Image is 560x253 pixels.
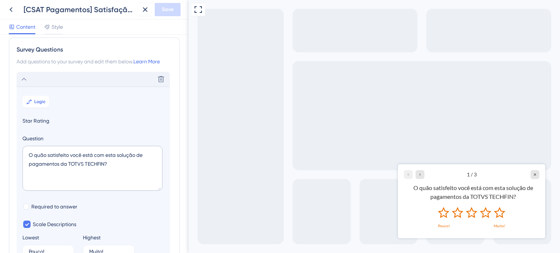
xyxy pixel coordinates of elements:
[24,4,136,15] div: [CSAT Pagamentos] Satisfação com produto.
[33,220,76,229] span: Scale Descriptions
[17,45,172,54] div: Survey Questions
[34,99,46,105] span: Logic
[52,22,63,31] span: Style
[83,233,101,242] div: Highest
[17,57,172,66] div: Add questions to your survey and edit them below.
[22,134,164,143] label: Question
[31,202,77,211] span: Required to answer
[155,3,181,16] button: Save
[22,233,39,242] div: Lowest
[162,5,174,14] span: Save
[22,116,164,125] span: Star Rating
[133,59,160,64] a: Learn More
[22,146,162,191] textarea: O quão satisfeito você está com esta solução de pagamentos da TOTVS TECHFIN?
[209,164,357,238] iframe: UserGuiding Survey
[22,96,49,108] button: Logic
[16,22,35,31] span: Content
